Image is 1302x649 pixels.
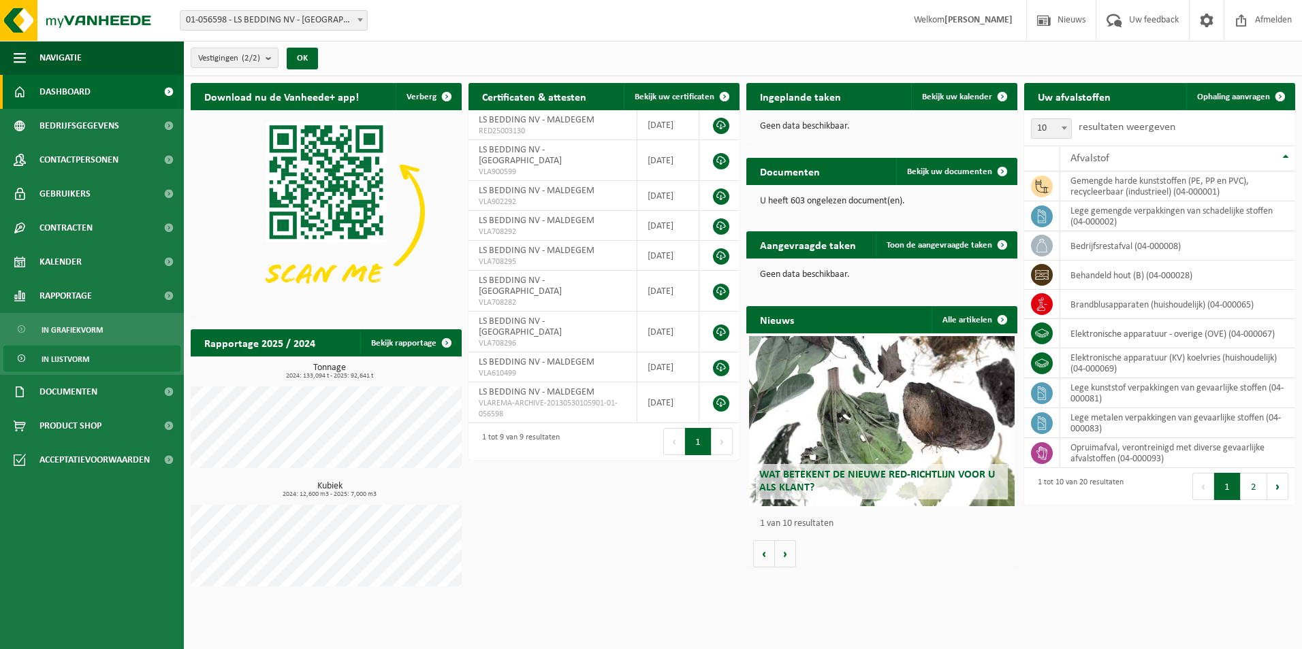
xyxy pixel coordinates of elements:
[469,83,600,110] h2: Certificaten & attesten
[39,245,82,279] span: Kalender
[39,109,119,143] span: Bedrijfsgegevens
[746,158,833,184] h2: Documenten
[479,197,626,207] span: VLA902292
[911,83,1016,110] a: Bekijk uw kalender
[944,15,1013,25] strong: [PERSON_NAME]
[1241,473,1267,500] button: 2
[1060,261,1295,290] td: behandeld hout (B) (04-000028)
[479,256,626,267] span: VLA708295
[624,83,738,110] a: Bekijk uw certificaten
[637,382,699,423] td: [DATE]
[1060,290,1295,319] td: brandblusapparaten (huishoudelijk) (04-000065)
[39,375,97,409] span: Documenten
[876,231,1016,259] a: Toon de aangevraagde taken
[3,346,180,371] a: In lijstvorm
[907,167,992,176] span: Bekijk uw documenten
[637,110,699,140] td: [DATE]
[479,387,594,397] span: LS BEDDING NV - MALDEGEM
[479,216,594,226] span: LS BEDDING NV - MALDEGEM
[479,246,594,256] span: LS BEDDING NV - MALDEGEM
[191,83,372,110] h2: Download nu de Vanheede+ app!
[760,270,1004,280] p: Geen data beschikbaar.
[479,145,562,166] span: LS BEDDING NV - [GEOGRAPHIC_DATA]
[1192,473,1214,500] button: Previous
[42,317,103,343] span: In grafiekvorm
[1031,118,1072,139] span: 10
[198,48,260,69] span: Vestigingen
[39,143,118,177] span: Contactpersonen
[749,336,1015,506] a: Wat betekent de nieuwe RED-richtlijn voor u als klant?
[479,227,626,237] span: VLA708292
[1024,83,1124,110] h2: Uw afvalstoffen
[637,140,699,181] td: [DATE]
[479,167,626,178] span: VLA900599
[922,93,992,101] span: Bekijk uw kalender
[39,41,82,75] span: Navigatie
[753,540,775,567] button: Vorige
[407,93,436,101] span: Verberg
[932,306,1016,333] a: Alle artikelen
[180,11,367,30] span: 01-056598 - LS BEDDING NV - MALDEGEM
[637,181,699,211] td: [DATE]
[479,115,594,125] span: LS BEDDING NV - MALDEGEM
[39,177,91,211] span: Gebruikers
[1060,319,1295,348] td: elektronische apparatuur - overige (OVE) (04-000067)
[191,110,462,314] img: Download de VHEPlus App
[3,316,180,342] a: In grafiekvorm
[746,306,808,333] h2: Nieuws
[1060,201,1295,231] td: lege gemengde verpakkingen van schadelijke stoffen (04-000002)
[287,48,318,69] button: OK
[197,491,462,498] span: 2024: 12,600 m3 - 2025: 7,000 m3
[1197,93,1270,101] span: Ophaling aanvragen
[887,241,992,250] span: Toon de aangevraagde taken
[396,83,460,110] button: Verberg
[479,398,626,420] span: VLAREMA-ARCHIVE-20130530105901-01-056598
[637,352,699,382] td: [DATE]
[39,443,150,477] span: Acceptatievoorwaarden
[197,363,462,380] h3: Tonnage
[1214,473,1241,500] button: 1
[242,54,260,63] count: (2/2)
[663,428,685,455] button: Previous
[1267,473,1288,500] button: Next
[775,540,796,567] button: Volgende
[637,312,699,352] td: [DATE]
[760,197,1004,206] p: U heeft 603 ongelezen document(en).
[637,241,699,271] td: [DATE]
[479,297,626,308] span: VLA708282
[1060,171,1295,201] td: gemengde harde kunststoffen (PE, PP en PVC), recycleerbaar (industrieel) (04-000001)
[39,279,92,313] span: Rapportage
[1060,348,1295,378] td: elektronische apparatuur (KV) koelvries (huishoudelijk) (04-000069)
[746,231,870,258] h2: Aangevraagde taken
[479,276,562,297] span: LS BEDDING NV - [GEOGRAPHIC_DATA]
[1079,122,1175,133] label: resultaten weergeven
[191,48,279,68] button: Vestigingen(2/2)
[1060,231,1295,261] td: bedrijfsrestafval (04-000008)
[42,346,89,372] span: In lijstvorm
[479,186,594,196] span: LS BEDDING NV - MALDEGEM
[760,519,1011,529] p: 1 van 10 resultaten
[759,469,995,493] span: Wat betekent de nieuwe RED-richtlijn voor u als klant?
[1032,119,1071,138] span: 10
[685,428,712,455] button: 1
[479,338,626,349] span: VLA708296
[712,428,733,455] button: Next
[1186,83,1294,110] a: Ophaling aanvragen
[1070,153,1109,164] span: Afvalstof
[197,373,462,380] span: 2024: 133,094 t - 2025: 92,641 t
[479,316,562,337] span: LS BEDDING NV - [GEOGRAPHIC_DATA]
[479,126,626,137] span: RED25003130
[637,211,699,241] td: [DATE]
[746,83,855,110] h2: Ingeplande taken
[360,329,460,356] a: Bekijk rapportage
[479,357,594,367] span: LS BEDDING NV - MALDEGEM
[191,329,329,356] h2: Rapportage 2025 / 2024
[39,75,91,109] span: Dashboard
[1060,408,1295,438] td: lege metalen verpakkingen van gevaarlijke stoffen (04-000083)
[180,10,368,31] span: 01-056598 - LS BEDDING NV - MALDEGEM
[1060,378,1295,408] td: lege kunststof verpakkingen van gevaarlijke stoffen (04-000081)
[760,122,1004,131] p: Geen data beschikbaar.
[1060,438,1295,468] td: opruimafval, verontreinigd met diverse gevaarlijke afvalstoffen (04-000093)
[1031,471,1124,501] div: 1 tot 10 van 20 resultaten
[479,368,626,379] span: VLA610499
